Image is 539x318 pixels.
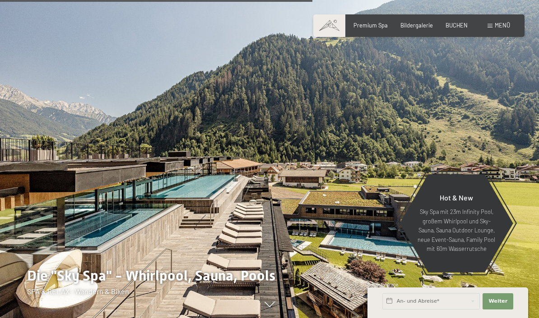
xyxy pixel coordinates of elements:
[440,193,473,202] span: Hot & New
[367,282,399,287] span: Schnellanfrage
[446,22,468,29] a: BUCHEN
[400,22,433,29] a: Bildergalerie
[417,207,496,253] p: Sky Spa mit 23m Infinity Pool, großem Whirlpool und Sky-Sauna, Sauna Outdoor Lounge, neue Event-S...
[399,174,514,273] a: Hot & New Sky Spa mit 23m Infinity Pool, großem Whirlpool und Sky-Sauna, Sauna Outdoor Lounge, ne...
[483,293,513,309] button: Weiter
[488,298,507,305] span: Weiter
[353,22,388,29] a: Premium Spa
[495,22,510,29] span: Menü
